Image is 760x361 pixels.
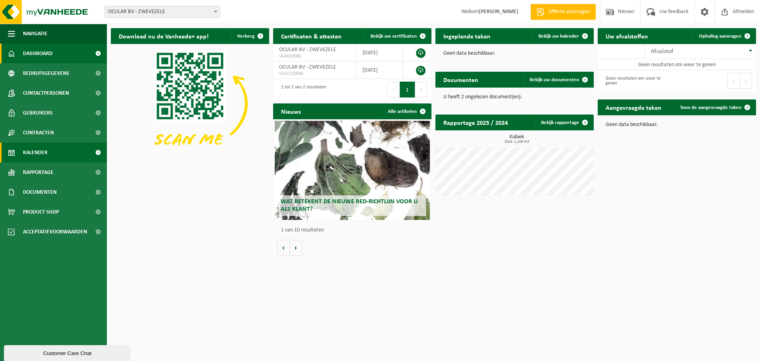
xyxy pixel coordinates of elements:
[602,72,673,90] div: Geen resultaten om weer te geven
[105,6,220,17] span: OCULAR BV - ZWEVEZELE
[111,28,217,44] h2: Download nu de Vanheede+ app!
[598,28,656,44] h2: Uw afvalstoffen
[538,34,579,39] span: Bekijk uw kalender
[23,103,53,123] span: Gebruikers
[382,103,431,119] a: Alle artikelen
[357,61,403,79] td: [DATE]
[387,82,400,97] button: Previous
[277,81,326,98] div: 1 tot 2 van 2 resultaten
[693,28,755,44] a: Ophaling aanvragen
[364,28,431,44] a: Bekijk uw certificaten
[699,34,741,39] span: Ophaling aanvragen
[23,162,53,182] span: Rapportage
[279,53,350,59] span: VLA610586
[523,72,593,88] a: Bekijk uw documenten
[273,28,350,44] h2: Certificaten & attesten
[279,71,350,77] span: VLA1710066
[370,34,417,39] span: Bekijk uw certificaten
[439,134,594,144] h3: Kubiek
[435,72,486,87] h2: Documenten
[279,64,336,70] span: OCULAR BV - ZWEVEZELE
[740,73,752,89] button: Next
[435,115,516,130] h2: Rapportage 2025 / 2024
[680,105,741,110] span: Toon de aangevraagde taken
[415,82,427,97] button: Next
[23,123,54,143] span: Contracten
[23,143,47,162] span: Kalender
[273,103,309,119] h2: Nieuws
[357,44,403,61] td: [DATE]
[23,63,69,83] span: Bedrijfsgegevens
[598,59,756,70] td: Geen resultaten om weer te geven
[279,47,336,53] span: OCULAR BV - ZWEVEZELE
[23,24,47,44] span: Navigatie
[400,82,415,97] button: 1
[439,140,594,144] span: 2024: 1,100 m3
[104,6,220,18] span: OCULAR BV - ZWEVEZELE
[23,202,59,222] span: Product Shop
[237,34,255,39] span: Verberg
[281,199,418,212] span: Wat betekent de nieuwe RED-richtlijn voor u als klant?
[275,121,430,220] a: Wat betekent de nieuwe RED-richtlijn voor u als klant?
[530,77,579,82] span: Bekijk uw documenten
[23,83,69,103] span: Contactpersonen
[23,222,87,242] span: Acceptatievoorwaarden
[290,240,302,256] button: Volgende
[598,99,669,115] h2: Aangevraagde taken
[674,99,755,115] a: Toon de aangevraagde taken
[23,44,53,63] span: Dashboard
[281,227,427,233] p: 1 van 10 resultaten
[547,8,592,16] span: Offerte aanvragen
[231,28,268,44] button: Verberg
[435,28,498,44] h2: Ingeplande taken
[4,344,132,361] iframe: chat widget
[443,94,586,100] p: U heeft 2 ongelezen document(en).
[535,115,593,130] a: Bekijk rapportage
[727,73,740,89] button: Previous
[23,182,57,202] span: Documenten
[532,28,593,44] a: Bekijk uw kalender
[530,4,596,20] a: Offerte aanvragen
[479,9,519,15] strong: [PERSON_NAME]
[651,48,673,55] span: Afvalstof
[443,51,586,56] p: Geen data beschikbaar.
[606,122,748,128] p: Geen data beschikbaar.
[111,44,269,163] img: Download de VHEPlus App
[277,240,290,256] button: Vorige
